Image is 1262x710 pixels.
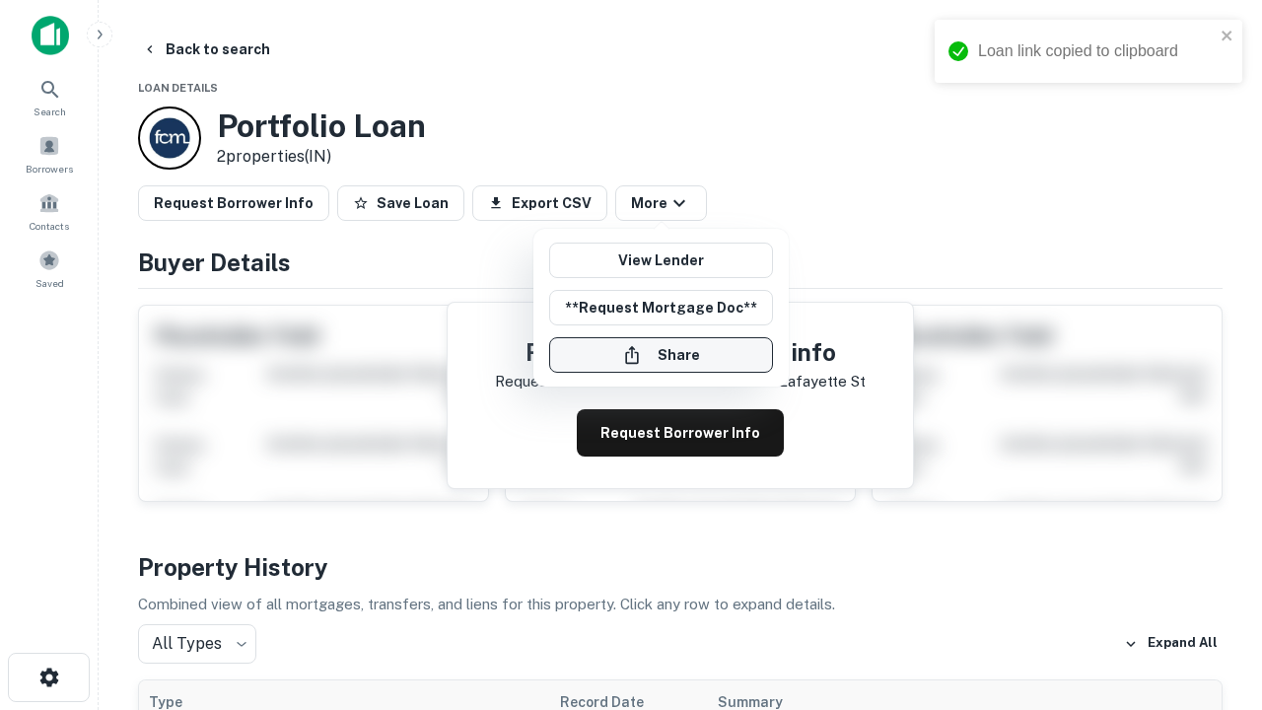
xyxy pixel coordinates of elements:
iframe: Chat Widget [1163,552,1262,647]
a: View Lender [549,243,773,278]
button: close [1221,28,1234,46]
button: Share [549,337,773,373]
button: **Request Mortgage Doc** [549,290,773,325]
div: Loan link copied to clipboard [978,39,1215,63]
